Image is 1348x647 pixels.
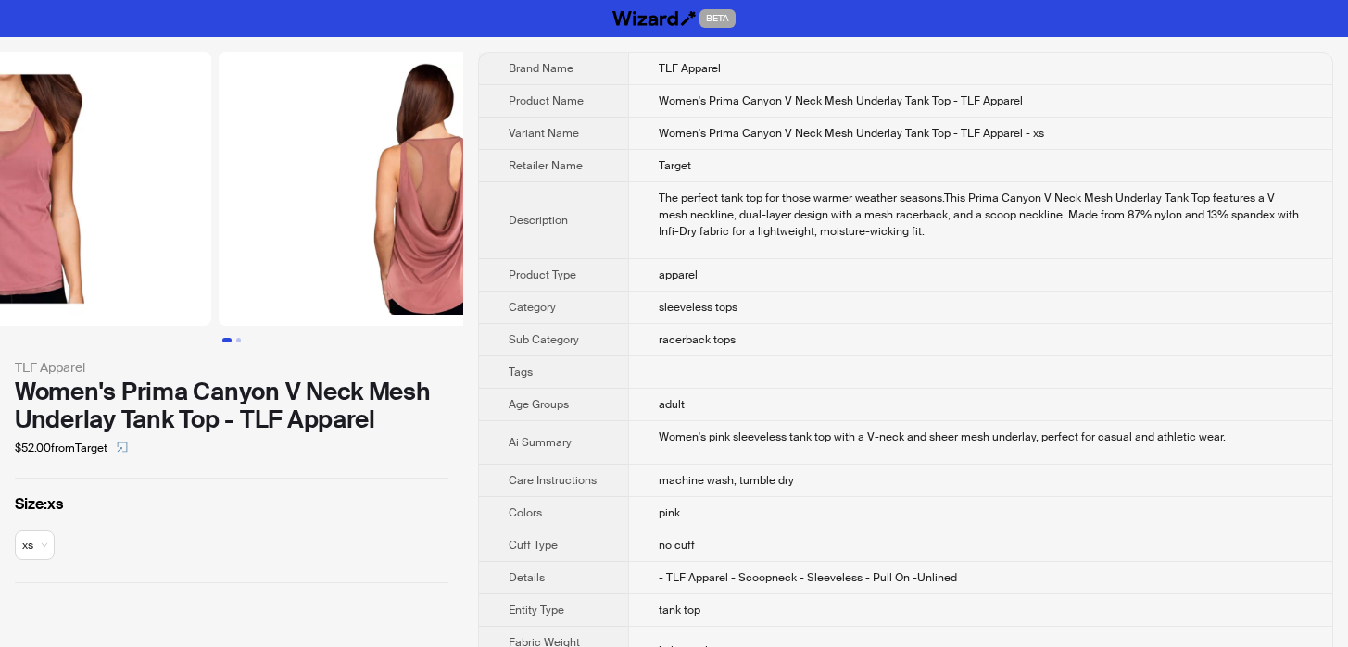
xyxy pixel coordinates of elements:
[659,61,721,76] span: TLF Apparel
[15,433,448,463] div: $52.00 from Target
[659,300,737,315] span: sleeveless tops
[659,538,695,553] span: no cuff
[219,52,634,326] img: Women's Prima Canyon V Neck Mesh Underlay Tank Top - TLF Apparel Women's Prima Canyon V Neck Mesh...
[15,378,448,433] div: Women's Prima Canyon V Neck Mesh Underlay Tank Top - TLF Apparel
[659,332,736,347] span: racerback tops
[236,338,241,342] button: Go to slide 2
[659,603,700,617] span: tank top
[509,570,545,585] span: Details
[509,61,573,76] span: Brand Name
[509,603,564,617] span: Entity Type
[659,429,1303,445] div: Women's pink sleeveless tank top with a V-neck and sheer mesh underlay, perfect for casual and at...
[15,494,47,514] span: Size :
[659,190,1303,240] div: The perfect tank top for those warmer weather seasons.This Prima Canyon V Neck Mesh Underlay Tank...
[509,397,569,412] span: Age Groups
[509,93,584,108] span: Product Name
[222,338,232,342] button: Go to slide 1
[509,268,576,282] span: Product Type
[509,435,572,450] span: Ai Summary
[659,473,794,488] span: machine wash, tumble dry
[509,332,579,347] span: Sub Category
[699,9,736,28] span: BETA
[22,531,47,559] span: xs
[509,505,542,520] span: Colors
[15,357,448,378] div: TLF Apparel
[659,570,957,585] span: - TLF Apparel - Scoopneck - Sleeveless - Pull On -Unlined
[509,473,597,488] span: Care Instructions
[509,538,558,553] span: Cuff Type
[659,93,1023,108] span: Women's Prima Canyon V Neck Mesh Underlay Tank Top - TLF Apparel
[15,493,448,516] label: xs
[509,365,533,379] span: Tags
[509,158,583,173] span: Retailer Name
[659,126,1044,141] span: Women's Prima Canyon V Neck Mesh Underlay Tank Top - TLF Apparel - xs
[659,397,685,412] span: adult
[117,442,128,453] span: select
[659,268,698,282] span: apparel
[509,213,568,228] span: Description
[659,505,680,520] span: pink
[509,126,579,141] span: Variant Name
[659,158,691,173] span: Target
[509,300,556,315] span: Category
